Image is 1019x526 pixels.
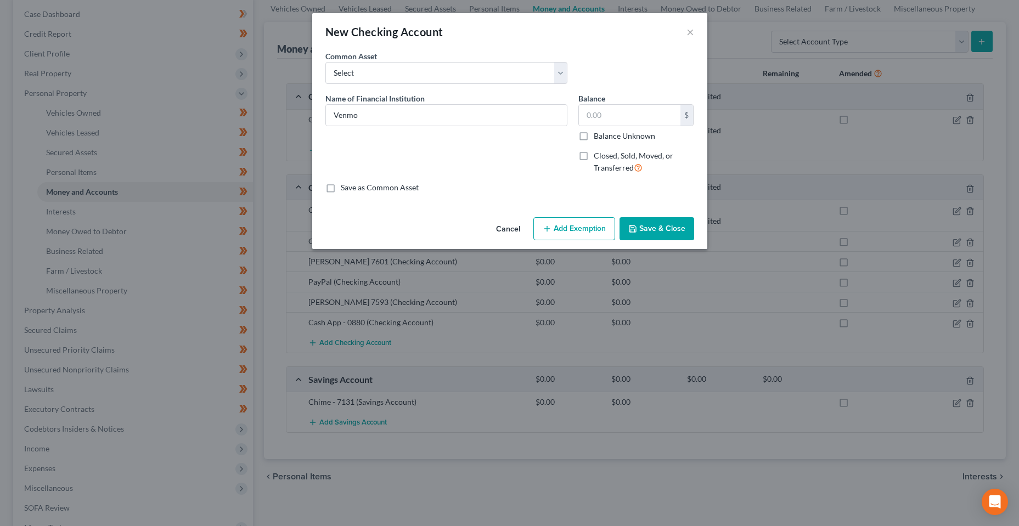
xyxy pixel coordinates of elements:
[533,217,615,240] button: Add Exemption
[487,218,529,240] button: Cancel
[686,25,694,38] button: ×
[325,94,425,103] span: Name of Financial Institution
[620,217,694,240] button: Save & Close
[326,105,567,126] input: Enter name...
[341,182,419,193] label: Save as Common Asset
[982,489,1008,515] div: Open Intercom Messenger
[594,131,655,142] label: Balance Unknown
[680,105,694,126] div: $
[579,105,680,126] input: 0.00
[578,93,605,104] label: Balance
[325,50,377,62] label: Common Asset
[594,151,673,172] span: Closed, Sold, Moved, or Transferred
[325,24,443,39] div: New Checking Account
